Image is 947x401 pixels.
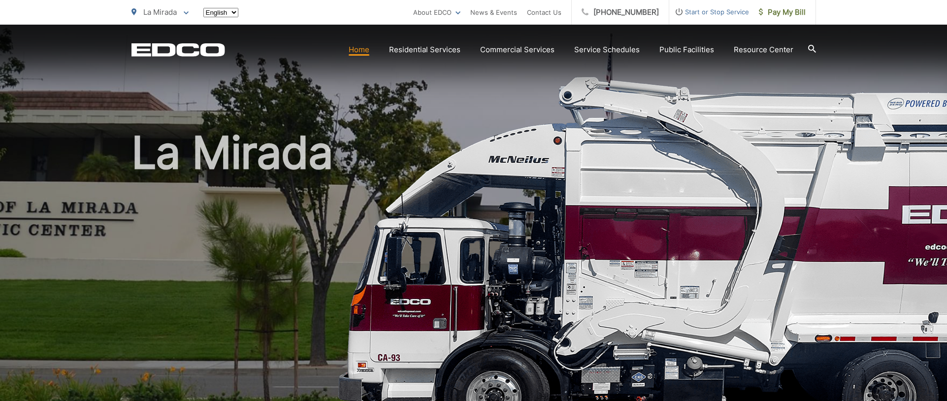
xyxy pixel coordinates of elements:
[389,44,460,56] a: Residential Services
[131,43,225,57] a: EDCD logo. Return to the homepage.
[480,44,555,56] a: Commercial Services
[574,44,640,56] a: Service Schedules
[759,6,806,18] span: Pay My Bill
[143,7,177,17] span: La Mirada
[203,8,238,17] select: Select a language
[527,6,561,18] a: Contact Us
[659,44,714,56] a: Public Facilities
[470,6,517,18] a: News & Events
[734,44,793,56] a: Resource Center
[349,44,369,56] a: Home
[413,6,460,18] a: About EDCO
